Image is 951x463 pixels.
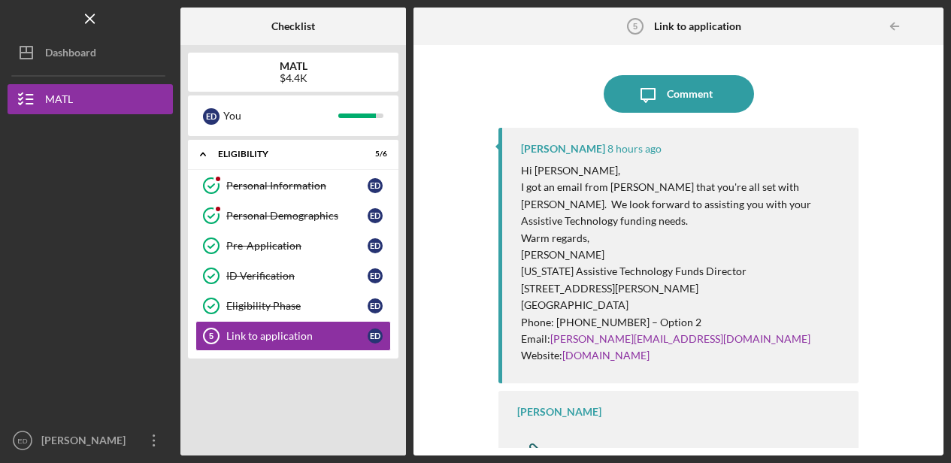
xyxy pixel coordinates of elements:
[521,280,844,297] p: [STREET_ADDRESS][PERSON_NAME]
[280,60,307,72] b: MATL
[195,171,391,201] a: Personal InformationED
[368,178,383,193] div: E D
[226,180,368,192] div: Personal Information
[218,150,350,159] div: ELIGIBILITY
[195,201,391,231] a: Personal DemographicsED
[521,331,844,347] p: Email:
[223,103,338,129] div: You
[271,20,315,32] b: Checklist
[226,300,368,312] div: Eligibility Phase
[521,247,844,263] p: [PERSON_NAME]
[521,230,844,247] p: Warm regards,
[226,210,368,222] div: Personal Demographics
[45,84,73,118] div: MATL
[521,347,844,364] p: Website:
[195,231,391,261] a: Pre-ApplicationED
[195,291,391,321] a: Eligibility PhaseED
[8,425,173,455] button: ED[PERSON_NAME]
[17,437,27,445] text: ED
[667,75,713,113] div: Comment
[8,84,173,114] button: MATL
[195,261,391,291] a: ID VerificationED
[368,208,383,223] div: E D
[550,332,810,345] a: [PERSON_NAME][EMAIL_ADDRESS][DOMAIN_NAME]
[203,108,220,125] div: E D
[368,268,383,283] div: E D
[607,143,662,155] time: 2025-09-09 12:00
[555,446,620,458] div: Resource URL
[226,240,368,252] div: Pre-Application
[280,72,307,84] div: $4.4K
[521,162,844,179] p: Hi [PERSON_NAME],
[562,349,650,362] a: [DOMAIN_NAME]
[632,22,637,31] tspan: 5
[45,38,96,71] div: Dashboard
[521,179,844,229] p: I got an email from [PERSON_NAME] that you're all set with [PERSON_NAME]. We look forward to assi...
[360,150,387,159] div: 5 / 6
[226,330,368,342] div: Link to application
[368,328,383,343] div: E D
[521,297,844,313] p: [GEOGRAPHIC_DATA]
[226,270,368,282] div: ID Verification
[654,20,741,32] b: Link to application
[521,314,844,331] p: Phone: [PHONE_NUMBER] – Option 2
[521,143,605,155] div: [PERSON_NAME]
[368,238,383,253] div: E D
[604,75,754,113] button: Comment
[209,331,214,340] tspan: 5
[517,406,601,418] div: [PERSON_NAME]
[8,38,173,68] button: Dashboard
[521,263,844,280] p: [US_STATE] Assistive Technology Funds Director
[38,425,135,459] div: [PERSON_NAME]
[368,298,383,313] div: E D
[195,321,391,351] a: 5Link to applicationED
